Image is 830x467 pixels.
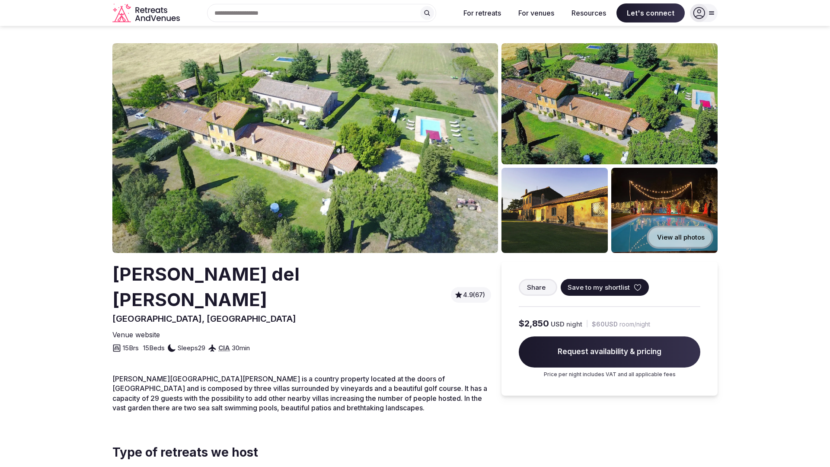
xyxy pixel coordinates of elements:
button: Resources [565,3,613,22]
span: USD [551,320,565,329]
span: Venue website [112,330,160,339]
span: Share [527,283,546,292]
svg: Retreats and Venues company logo [112,3,182,23]
span: 15 Beds [143,343,165,352]
span: [PERSON_NAME][GEOGRAPHIC_DATA][PERSON_NAME] is a country property located at the doors of [GEOGRA... [112,374,487,412]
img: Venue gallery photo [611,168,718,253]
span: [GEOGRAPHIC_DATA], [GEOGRAPHIC_DATA] [112,313,296,324]
span: Request availability & pricing [519,336,700,368]
span: 30 min [232,343,250,352]
h2: [PERSON_NAME] del [PERSON_NAME] [112,262,447,313]
button: For venues [511,3,561,22]
span: 15 Brs [123,343,139,352]
p: Price per night includes VAT and all applicable fees [519,371,700,378]
span: Let's connect [616,3,685,22]
span: Sleeps 29 [178,343,205,352]
span: room/night [619,320,650,329]
button: 4.9(67) [454,291,488,299]
span: Save to my shortlist [568,283,630,292]
span: Type of retreats we host [112,444,258,461]
button: Share [519,279,557,296]
div: | [586,319,588,328]
img: Venue gallery photo [501,43,718,164]
button: For retreats [456,3,508,22]
img: Venue cover photo [112,43,498,253]
span: $2,850 [519,317,549,329]
a: CIA [218,344,230,352]
span: night [566,320,582,329]
button: Save to my shortlist [561,279,649,296]
img: Venue gallery photo [501,168,608,253]
a: Visit the homepage [112,3,182,23]
a: Venue website [112,330,163,339]
span: $60 USD [592,320,618,329]
span: 4.9 (67) [463,291,485,299]
button: View all photos [647,226,713,249]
